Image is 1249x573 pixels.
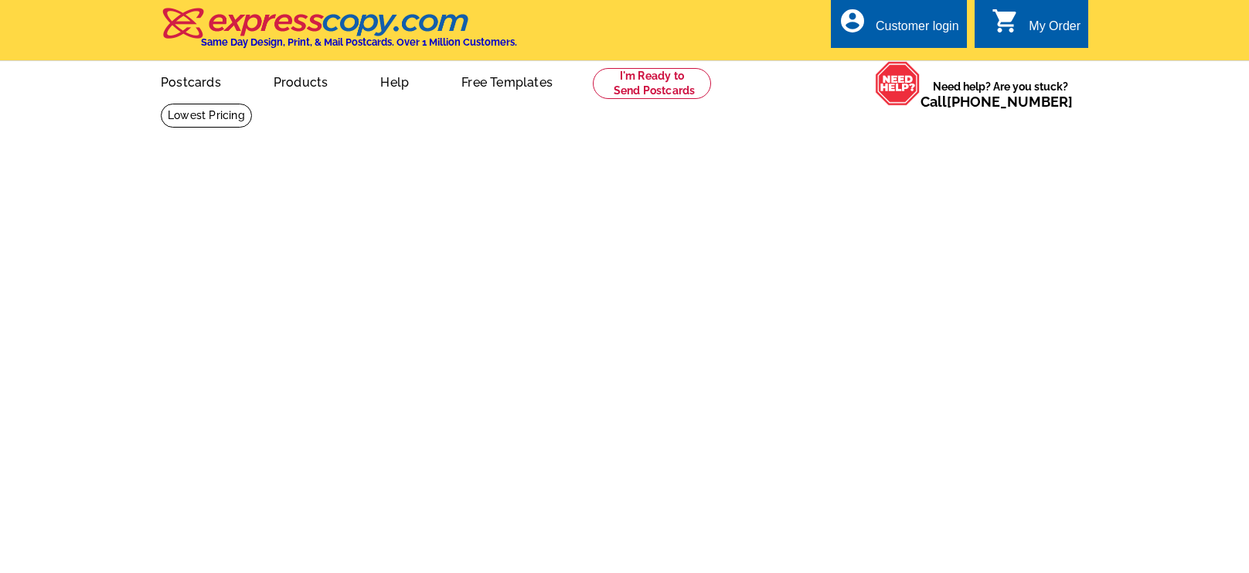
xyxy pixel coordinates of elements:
[921,94,1073,110] span: Call
[921,79,1081,110] span: Need help? Are you stuck?
[839,7,866,35] i: account_circle
[839,17,959,36] a: account_circle Customer login
[136,63,246,99] a: Postcards
[992,7,1019,35] i: shopping_cart
[249,63,353,99] a: Products
[875,61,921,106] img: help
[876,19,959,41] div: Customer login
[201,36,517,48] h4: Same Day Design, Print, & Mail Postcards. Over 1 Million Customers.
[356,63,434,99] a: Help
[1029,19,1081,41] div: My Order
[161,19,517,48] a: Same Day Design, Print, & Mail Postcards. Over 1 Million Customers.
[437,63,577,99] a: Free Templates
[947,94,1073,110] a: [PHONE_NUMBER]
[992,17,1081,36] a: shopping_cart My Order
